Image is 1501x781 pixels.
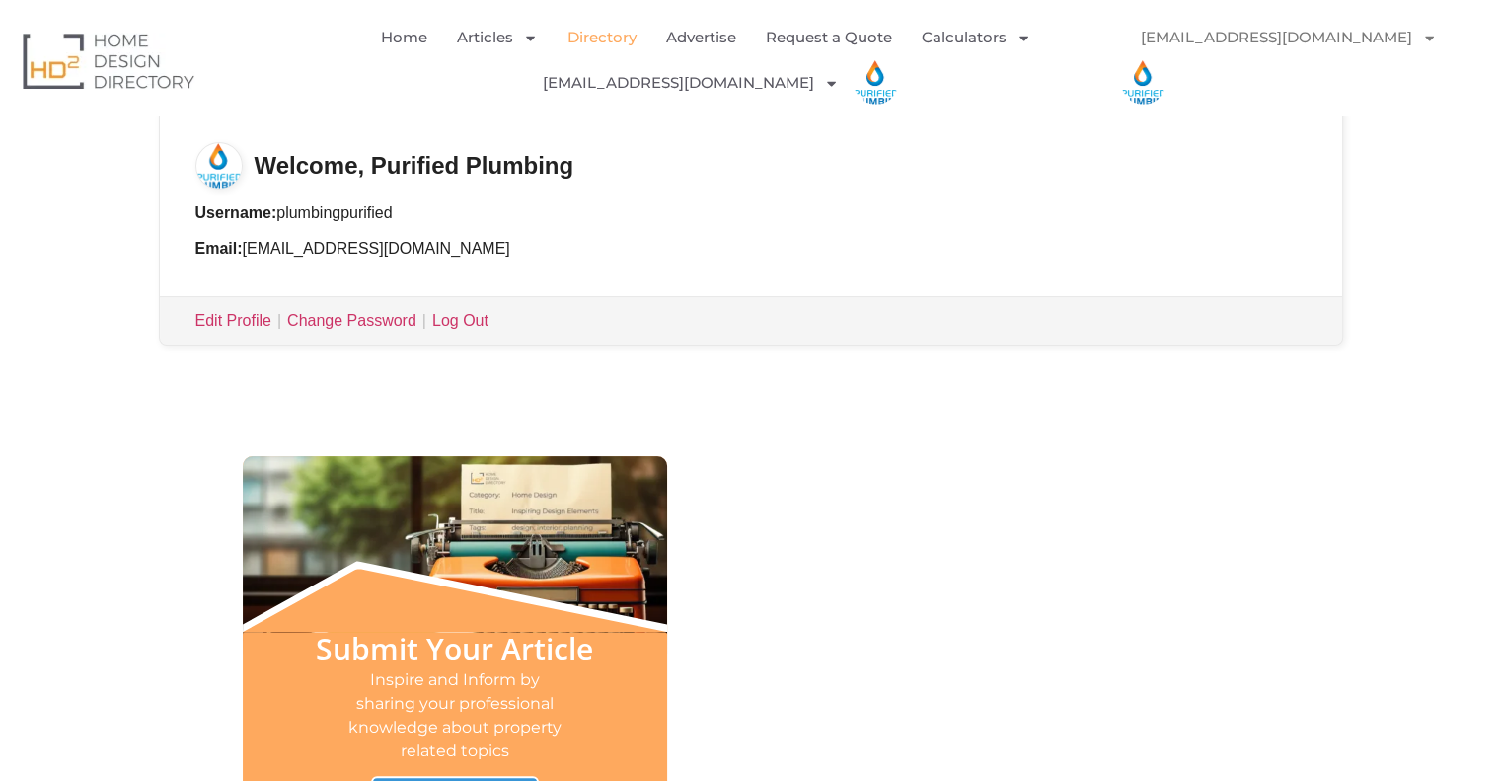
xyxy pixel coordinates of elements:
a: Home [381,15,427,60]
span: | [277,312,281,329]
strong: Username: [195,204,277,221]
a: Log Out [432,312,488,329]
a: Advertise [666,15,736,60]
a: Edit Profile [195,312,271,329]
nav: Menu [306,15,1120,106]
p: Inspire and Inform by sharing your professional knowledge about property related topics [342,668,565,763]
img: Property Articles Tips [243,456,667,654]
strong: Email: [195,240,243,257]
nav: Menu [1121,15,1486,105]
img: Submit Article [243,561,667,633]
a: Articles [457,15,538,60]
li: plumbingpurified [195,201,1307,225]
a: Calculators [922,15,1031,60]
li: [EMAIL_ADDRESS][DOMAIN_NAME] [195,237,1307,261]
a: [EMAIL_ADDRESS][DOMAIN_NAME] [1121,15,1457,60]
span: | [422,312,426,329]
img: Purified Plumbing [1121,60,1165,105]
a: Submit Your Article [316,628,593,668]
a: Change Password [287,312,416,329]
a: Directory [567,15,637,60]
a: [EMAIL_ADDRESS][DOMAIN_NAME] [543,60,839,106]
img: Purified Plumbing [854,60,898,105]
a: Request a Quote [766,15,892,60]
h3: Welcome, Purified Plumbing [160,107,1342,190]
